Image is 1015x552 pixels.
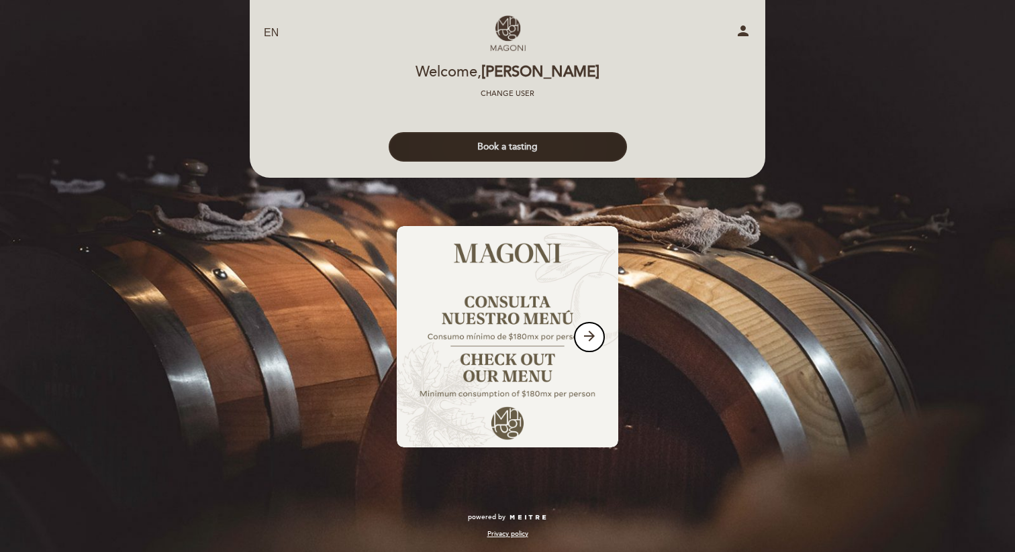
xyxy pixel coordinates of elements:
button: arrow_forward [574,322,605,352]
a: Privacy policy [487,529,528,539]
a: powered by [468,512,547,522]
img: MEITRE [509,514,547,521]
i: person [735,23,751,39]
img: banner_1671460731.jpeg [397,226,618,447]
button: Change user [477,88,538,100]
span: powered by [468,512,505,522]
i: arrow_forward [581,328,597,344]
h2: Welcome, [416,64,599,80]
span: [PERSON_NAME] [481,63,599,81]
a: Bodegas Magoni [424,15,591,52]
button: Book a tasting [389,132,627,162]
button: person [735,23,751,44]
